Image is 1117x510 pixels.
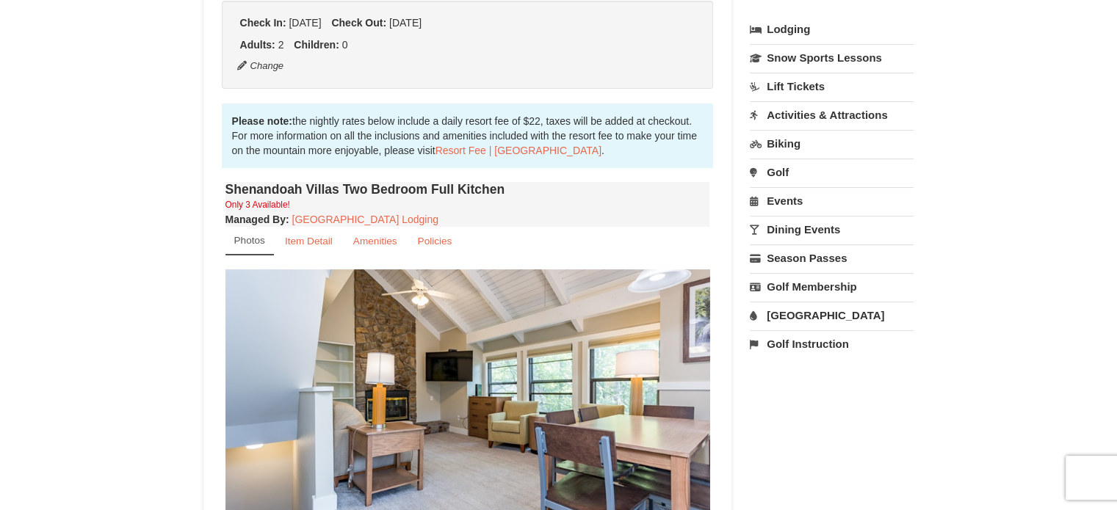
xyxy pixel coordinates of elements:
strong: Check In: [240,17,286,29]
strong: Please note: [232,115,292,127]
strong: Children: [294,39,339,51]
a: Season Passes [750,244,914,272]
button: Change [236,58,285,74]
a: Dining Events [750,216,914,243]
a: Activities & Attractions [750,101,914,128]
a: Golf [750,159,914,186]
a: Lift Tickets [750,73,914,100]
a: Golf Instruction [750,330,914,357]
a: Photos [225,227,274,255]
a: Events [750,187,914,214]
a: Resort Fee | [GEOGRAPHIC_DATA] [435,145,601,156]
a: Biking [750,130,914,157]
span: [DATE] [289,17,321,29]
a: Item Detail [275,227,342,255]
small: Photos [234,235,265,246]
small: Item Detail [285,236,333,247]
small: Only 3 Available! [225,200,290,210]
h4: Shenandoah Villas Two Bedroom Full Kitchen [225,182,710,197]
a: Lodging [750,16,914,43]
small: Policies [417,236,452,247]
a: Amenities [344,227,407,255]
div: the nightly rates below include a daily resort fee of $22, taxes will be added at checkout. For m... [222,103,714,168]
a: [GEOGRAPHIC_DATA] Lodging [292,214,438,225]
small: Amenities [353,236,397,247]
a: [GEOGRAPHIC_DATA] [750,302,914,329]
strong: Adults: [240,39,275,51]
span: [DATE] [389,17,422,29]
span: Managed By [225,214,286,225]
a: Policies [408,227,461,255]
span: 0 [342,39,348,51]
span: 2 [278,39,284,51]
a: Golf Membership [750,273,914,300]
strong: Check Out: [331,17,386,29]
a: Snow Sports Lessons [750,44,914,71]
strong: : [225,214,289,225]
